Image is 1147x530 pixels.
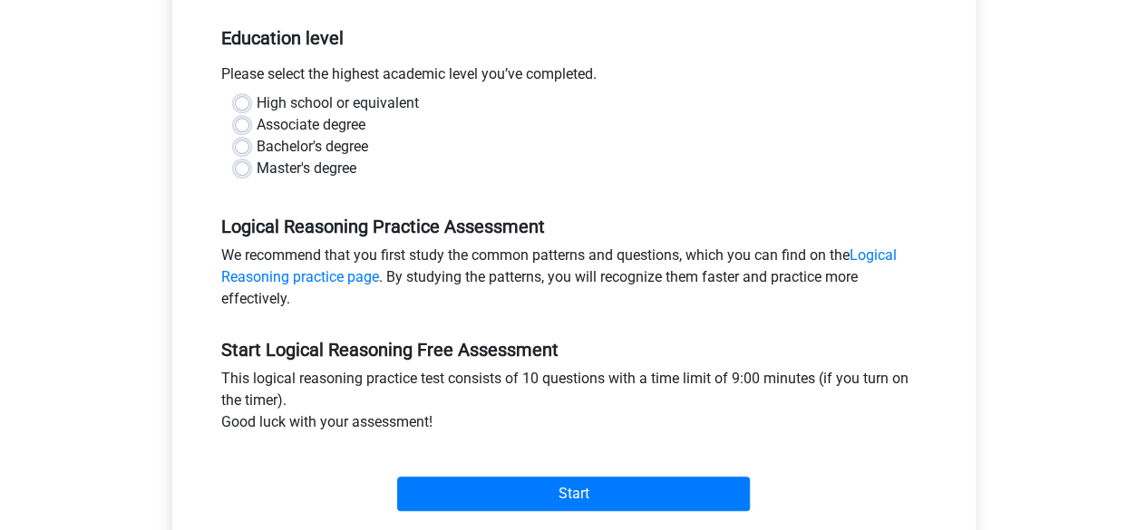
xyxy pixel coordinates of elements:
div: We recommend that you first study the common patterns and questions, which you can find on the . ... [208,245,940,317]
label: Associate degree [257,114,365,136]
h5: Logical Reasoning Practice Assessment [221,216,927,237]
label: High school or equivalent [257,92,419,114]
input: Start [397,477,750,511]
h5: Education level [221,20,927,56]
h5: Start Logical Reasoning Free Assessment [221,339,927,361]
div: This logical reasoning practice test consists of 10 questions with a time limit of 9:00 minutes (... [208,368,940,440]
label: Master's degree [257,158,356,179]
div: Please select the highest academic level you’ve completed. [208,63,940,92]
label: Bachelor's degree [257,136,368,158]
